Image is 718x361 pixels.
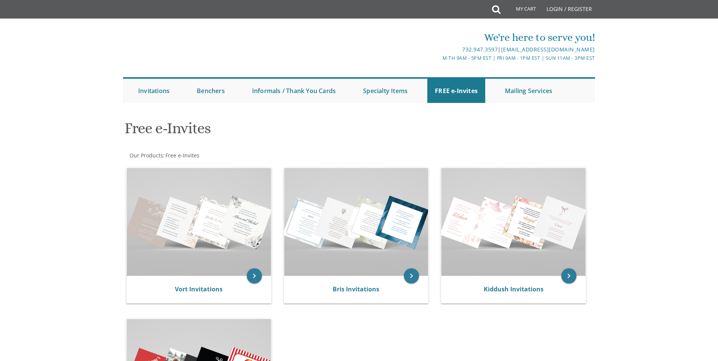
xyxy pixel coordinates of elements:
a: My Cart [500,1,541,20]
div: We're here to serve you! [281,30,595,45]
a: Our Products [129,152,163,159]
a: Invitations [131,79,177,103]
a: Free e-Invites [165,152,199,159]
a: Kiddush Invitations [484,285,544,293]
img: Vort Invitations [127,168,271,276]
a: 732.947.3597 [462,46,498,53]
img: Bris Invitations [284,168,428,276]
div: M-Th 9am - 5pm EST | Fri 9am - 1pm EST | Sun 11am - 3pm EST [281,54,595,62]
div: | [281,45,595,54]
a: [EMAIL_ADDRESS][DOMAIN_NAME] [501,46,595,53]
a: keyboard_arrow_right [561,268,576,283]
div: : [123,152,359,159]
a: FREE e-Invites [427,79,485,103]
a: Specialty Items [355,79,415,103]
a: Benchers [189,79,232,103]
a: Informals / Thank You Cards [245,79,343,103]
h1: Free e-Invites [125,120,433,142]
a: Vort Invitations [175,285,223,293]
a: keyboard_arrow_right [404,268,419,283]
a: Bris Invitations [333,285,379,293]
a: Mailing Services [497,79,560,103]
a: keyboard_arrow_right [247,268,262,283]
img: Kiddush Invitations [441,168,586,276]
